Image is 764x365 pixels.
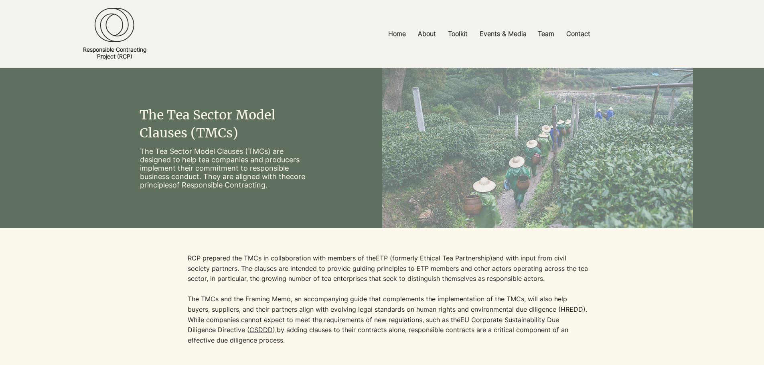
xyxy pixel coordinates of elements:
p: Events & Media [476,25,531,43]
p: Toolkit [444,25,472,43]
a: , [275,326,277,334]
p: The TMCs and the Framing Memo, an accompanying guide that complements the implementation of the T... [188,294,589,345]
p: ​ [188,345,589,356]
img: Tea Pickers [382,68,693,228]
nav: Site [286,25,693,43]
a: Contact [560,25,596,43]
p: Home [384,25,410,43]
a: ) [273,326,275,334]
a: ETP(formerly Ethical Tea Partnership) [376,254,492,262]
span: The Tea Sector Model Clauses (TMCs) [140,107,276,141]
p: Contact [562,25,594,43]
p: Team [534,25,558,43]
a: CSDDD [249,326,273,334]
p: The Tea Sector Model Clauses (TMCs) are designed to help tea companies and producers implement th... [140,147,314,189]
span: ETP [376,254,388,262]
a: Toolkit [442,25,474,43]
a: Events & Media [474,25,532,43]
a: Responsible ContractingProject (RCP) [83,46,146,60]
p: RCP prepared the TMCs in collaboration with members of the and with input from civil society part... [188,253,589,284]
a: Home [382,25,412,43]
a: Team [532,25,560,43]
a: About [412,25,442,43]
p: About [414,25,440,43]
a: core principles [140,172,305,189]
